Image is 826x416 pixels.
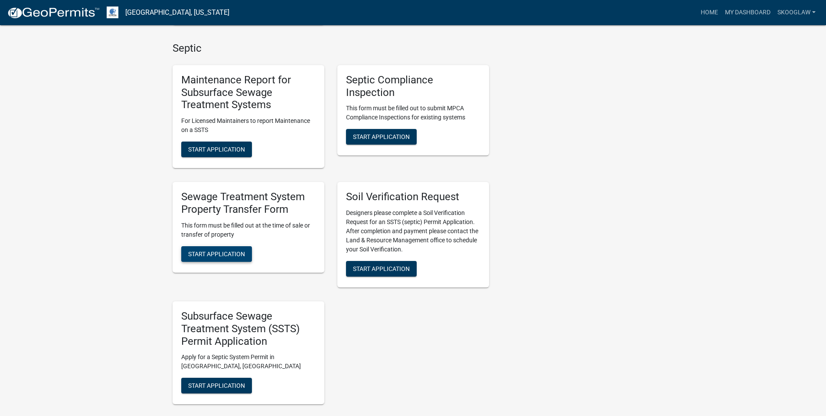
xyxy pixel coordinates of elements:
[181,74,316,111] h5: Maintenance Report for Subsurface Sewage Treatment Systems
[346,129,417,145] button: Start Application
[181,221,316,239] p: This form must be filled out at the time of sale or transfer of property
[107,7,118,18] img: Otter Tail County, Minnesota
[353,133,410,140] span: Start Application
[181,378,252,393] button: Start Application
[346,191,480,203] h5: Soil Verification Request
[181,353,316,371] p: Apply for a Septic System Permit in [GEOGRAPHIC_DATA], [GEOGRAPHIC_DATA]
[181,191,316,216] h5: Sewage Treatment System Property Transfer Form
[181,246,252,262] button: Start Application
[181,116,316,135] p: For Licensed Maintainers to report Maintenance on a SSTS
[774,4,819,21] a: SkoogLaw
[346,74,480,99] h5: Septic Compliance Inspection
[188,250,245,257] span: Start Application
[722,4,774,21] a: My Dashboard
[346,208,480,254] p: Designers please complete a Soil Verification Request for an SSTS (septic) Permit Application. Af...
[346,261,417,277] button: Start Application
[181,142,252,157] button: Start Application
[181,310,316,347] h5: Subsurface Sewage Treatment System (SSTS) Permit Application
[697,4,722,21] a: Home
[353,265,410,272] span: Start Application
[188,146,245,153] span: Start Application
[346,104,480,122] p: This form must be filled out to submit MPCA Compliance Inspections for existing systems
[173,42,489,55] h4: Septic
[125,5,229,20] a: [GEOGRAPHIC_DATA], [US_STATE]
[188,382,245,389] span: Start Application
